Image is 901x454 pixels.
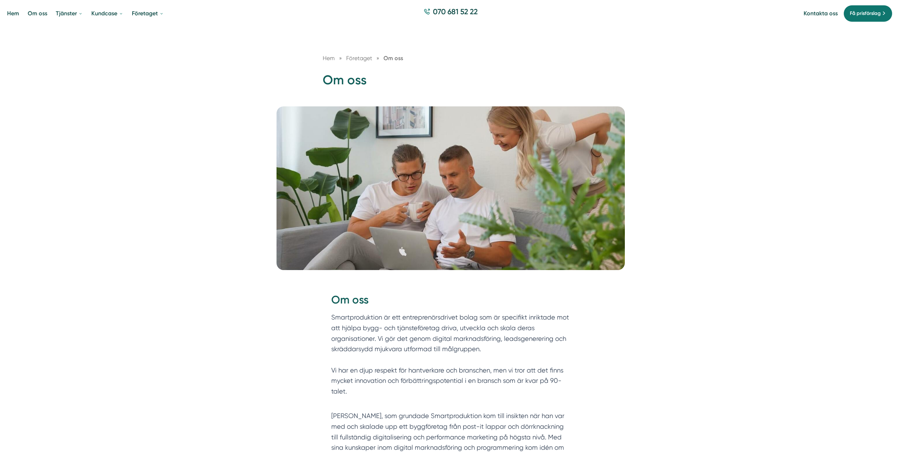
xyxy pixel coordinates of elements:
span: » [339,54,342,63]
h1: Om oss [323,72,579,95]
a: Hem [6,4,21,22]
a: Företaget [346,55,374,62]
span: Företaget [346,55,372,62]
a: Företaget [130,4,165,22]
a: Kontakta oss [804,10,838,17]
img: Smartproduktion, [277,106,625,270]
a: Hem [323,55,335,62]
a: Om oss [26,4,49,22]
h2: Om oss [331,292,570,312]
p: Smartproduktion är ett entreprenörsdrivet bolag som är specifikt inriktade mot att hjälpa bygg- o... [331,312,570,407]
a: 070 681 52 22 [421,6,481,20]
a: Om oss [384,55,403,62]
a: Kundcase [90,4,125,22]
nav: Breadcrumb [323,54,579,63]
a: Få prisförslag [843,5,892,22]
a: Tjänster [54,4,84,22]
span: » [376,54,379,63]
span: Få prisförslag [850,10,881,17]
span: 070 681 52 22 [433,6,478,17]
